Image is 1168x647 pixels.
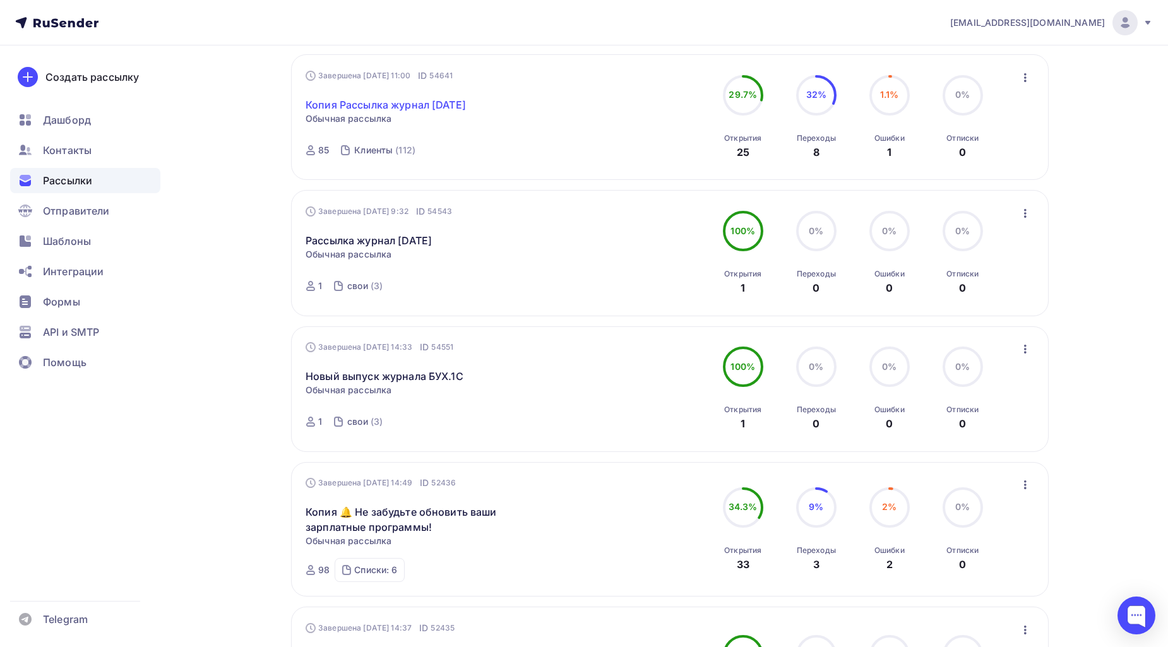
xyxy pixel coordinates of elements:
span: ID [419,622,428,634]
span: Обычная рассылка [306,248,391,261]
div: 0 [959,416,966,431]
div: Переходы [797,545,836,555]
a: Рассылка журнал [DATE] [306,233,432,248]
span: 54543 [427,205,452,218]
span: 54551 [431,341,453,353]
span: 52435 [431,622,455,634]
a: Дашборд [10,107,160,133]
div: Открытия [724,405,761,415]
span: 29.7% [729,89,757,100]
a: Отправители [10,198,160,223]
div: Списки: 6 [354,564,397,576]
a: Рассылки [10,168,160,193]
span: API и SMTP [43,324,99,340]
div: Создать рассылку [45,69,139,85]
span: Обычная рассылка [306,112,391,125]
span: Шаблоны [43,234,91,249]
span: 32% [806,89,826,100]
div: (3) [371,280,383,292]
span: 0% [955,361,970,372]
span: ID [420,341,429,353]
a: Формы [10,289,160,314]
div: Завершена [DATE] 9:32 [306,205,452,218]
div: Завершена [DATE] 14:37 [306,622,455,634]
span: Формы [43,294,80,309]
div: свои [347,280,368,292]
div: 1 [887,145,891,160]
div: Открытия [724,545,761,555]
div: 3 [813,557,819,572]
span: Обычная рассылка [306,384,391,396]
span: ID [418,69,427,82]
div: Открытия [724,133,761,143]
span: Отправители [43,203,110,218]
div: 0 [959,557,966,572]
a: Копия 🔔 Не забудьте обновить ваши зарплатные программы! [306,504,522,535]
div: Ошибки [874,405,905,415]
span: 0% [809,225,823,236]
span: ID [416,205,425,218]
div: 0 [813,280,819,295]
div: Ошибки [874,133,905,143]
a: Контакты [10,138,160,163]
div: (112) [395,144,415,157]
div: 2 [886,557,893,572]
span: Контакты [43,143,92,158]
div: 33 [737,557,749,572]
div: 0 [959,145,966,160]
span: 0% [882,361,897,372]
span: Дашборд [43,112,91,128]
span: 100% [730,225,755,236]
div: Переходы [797,269,836,279]
div: 1 [741,416,745,431]
div: Переходы [797,133,836,143]
a: Копия Рассылка журнал [DATE] [306,97,466,112]
a: свои (3) [346,276,384,296]
div: Ошибки [874,545,905,555]
div: 0 [813,416,819,431]
div: (3) [371,415,383,428]
span: Помощь [43,355,86,370]
span: Обычная рассылка [306,535,391,547]
div: 1 [741,280,745,295]
span: 0% [955,501,970,512]
span: 0% [955,225,970,236]
span: 9% [809,501,823,512]
span: Рассылки [43,173,92,188]
div: 25 [737,145,749,160]
div: Открытия [724,269,761,279]
div: 1 [318,415,322,428]
span: Интеграции [43,264,104,279]
div: Клиенты [354,144,393,157]
div: 8 [813,145,819,160]
div: Завершена [DATE] 14:49 [306,477,456,489]
span: 52436 [431,477,456,489]
div: Завершена [DATE] 14:33 [306,341,453,353]
div: Отписки [946,405,979,415]
span: 0% [955,89,970,100]
a: Новый выпуск журнала БУХ.1С [306,369,463,384]
span: 34.3% [729,501,758,512]
span: 0% [809,361,823,372]
a: [EMAIL_ADDRESS][DOMAIN_NAME] [950,10,1153,35]
span: ID [420,477,429,489]
div: 0 [886,416,893,431]
span: 100% [730,361,755,372]
span: 54641 [429,69,453,82]
div: Завершена [DATE] 11:00 [306,69,453,82]
a: Шаблоны [10,229,160,254]
div: Отписки [946,133,979,143]
span: Telegram [43,612,88,627]
span: 1.1% [880,89,899,100]
span: 0% [882,225,897,236]
div: 98 [318,564,330,576]
span: 2% [882,501,897,512]
div: 0 [886,280,893,295]
div: Отписки [946,269,979,279]
div: 1 [318,280,322,292]
div: Переходы [797,405,836,415]
div: Отписки [946,545,979,555]
div: 85 [318,144,329,157]
div: Ошибки [874,269,905,279]
div: свои [347,415,368,428]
